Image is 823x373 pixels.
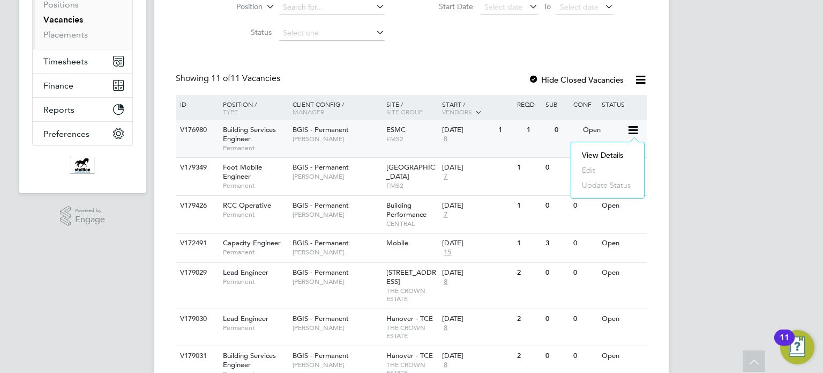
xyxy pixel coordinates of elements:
div: 0 [543,158,571,178]
a: Vacancies [43,14,83,25]
label: Status [210,27,272,37]
span: Timesheets [43,56,88,67]
div: Open [599,233,646,253]
span: Select date [560,2,598,12]
div: Site / [384,95,440,121]
span: Type [223,107,238,116]
span: [PERSON_NAME] [293,172,381,181]
li: Update Status [577,178,639,193]
span: CENTRAL [386,220,437,228]
button: Open Resource Center, 11 new notifications [780,330,814,364]
div: V179426 [177,196,215,216]
span: Building Services Engineer [223,351,276,369]
div: V179031 [177,346,215,366]
div: 0 [571,196,598,216]
input: Select one [279,26,385,41]
span: [PERSON_NAME] [293,361,381,369]
div: 1 [524,120,552,140]
span: [PERSON_NAME] [293,248,381,257]
span: Permanent [223,210,287,219]
li: Edit [577,163,639,178]
div: 1 [514,158,542,178]
span: 15 [442,248,453,257]
span: THE CROWN ESTATE [386,324,437,340]
div: [DATE] [442,268,512,277]
div: Open [599,263,646,283]
span: 11 Vacancies [211,73,280,84]
span: Permanent [223,277,287,286]
span: BGIS - Permanent [293,201,349,210]
span: BGIS - Permanent [293,314,349,323]
div: [DATE] [442,201,512,210]
div: Open [599,346,646,366]
a: Powered byEngage [60,206,106,226]
label: Position [201,2,263,12]
span: Foot Mobile Engineer [223,163,262,181]
button: Reports [33,98,132,121]
span: Select date [484,2,523,12]
span: Site Group [386,107,423,116]
div: Start / [439,95,514,122]
span: THE CROWN ESTATE [386,287,437,303]
div: 1 [496,120,523,140]
span: 7 [442,172,449,181]
div: 0 [571,233,598,253]
span: ESMC [386,125,406,134]
span: Powered by [75,206,105,215]
div: V172491 [177,233,215,253]
div: V179029 [177,263,215,283]
div: Sub [543,95,571,113]
span: BGIS - Permanent [293,351,349,360]
button: Finance [33,74,132,97]
div: 1 [514,233,542,253]
span: 8 [442,324,449,333]
a: Go to home page [32,157,133,174]
span: Capacity Engineer [223,238,281,247]
span: 11 of [211,73,230,84]
span: 7 [442,210,449,220]
span: Finance [43,81,73,91]
button: Preferences [33,122,132,145]
span: [STREET_ADDRESS] [386,268,436,286]
span: FMS2 [386,181,437,190]
span: Mobile [386,238,408,247]
div: 0 [571,346,598,366]
a: Placements [43,30,88,40]
div: 2 [514,309,542,329]
span: Permanent [223,248,287,257]
div: 3 [543,233,571,253]
span: Manager [293,107,324,116]
div: 0 [543,263,571,283]
span: [PERSON_NAME] [293,324,381,332]
span: [GEOGRAPHIC_DATA] [386,163,435,181]
div: Showing [176,73,282,84]
span: BGIS - Permanent [293,163,349,172]
span: Hanover - TCE [386,314,433,323]
span: Lead Engineer [223,268,268,277]
span: BGIS - Permanent [293,238,349,247]
div: Client Config / [290,95,384,121]
label: Hide Closed Vacancies [528,75,624,85]
div: Open [599,196,646,216]
span: FMS2 [386,135,437,143]
div: [DATE] [442,352,512,361]
div: Status [599,95,646,113]
button: Timesheets [33,49,132,73]
span: Permanent [223,324,287,332]
span: Preferences [43,129,89,139]
span: [PERSON_NAME] [293,277,381,286]
div: 0 [571,309,598,329]
span: Reports [43,105,74,115]
div: Position / [215,95,290,121]
div: V179030 [177,309,215,329]
span: [PERSON_NAME] [293,135,381,143]
div: [DATE] [442,163,512,172]
div: 0 [543,196,571,216]
div: [DATE] [442,126,493,135]
span: 8 [442,135,449,144]
span: [PERSON_NAME] [293,210,381,219]
span: Permanent [223,181,287,190]
span: Hanover - TCE [386,351,433,360]
span: 8 [442,277,449,287]
div: 0 [543,346,571,366]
